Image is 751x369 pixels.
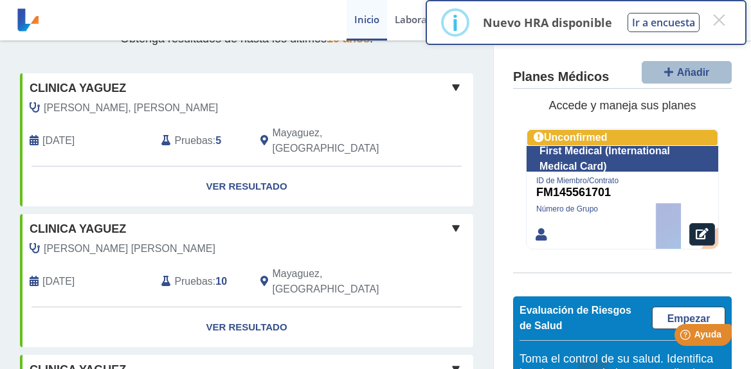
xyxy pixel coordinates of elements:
[548,100,696,113] span: Accede y maneja sus planes
[272,125,406,156] span: Mayaguez, PR
[667,313,710,324] span: Empezar
[30,221,126,238] span: Clinica Yaguez
[152,266,251,297] div: :
[20,166,473,207] a: Ver Resultado
[628,13,700,32] button: Ir a encuesta
[637,319,737,355] iframe: Help widget launcher
[642,61,732,84] button: Añadir
[677,67,710,78] span: Añadir
[20,307,473,348] a: Ver Resultado
[272,266,406,297] span: Mayaguez, PR
[174,274,212,289] span: Pruebas
[520,305,631,331] span: Evaluación de Riesgos de Salud
[42,274,75,289] span: 2025-01-30
[42,133,75,148] span: 2025-09-09
[152,125,251,156] div: :
[652,307,725,329] a: Empezar
[452,11,458,34] div: i
[30,80,126,97] span: Clinica Yaguez
[215,276,227,287] b: 10
[483,15,612,30] p: Nuevo HRA disponible
[174,133,212,148] span: Pruebas
[707,8,730,32] button: Close this dialog
[44,100,218,116] span: Caro Martinez, Denise
[44,241,215,256] span: Velasco Cervilla, Miguel
[215,135,221,146] b: 5
[513,70,609,85] h4: Planes Médicos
